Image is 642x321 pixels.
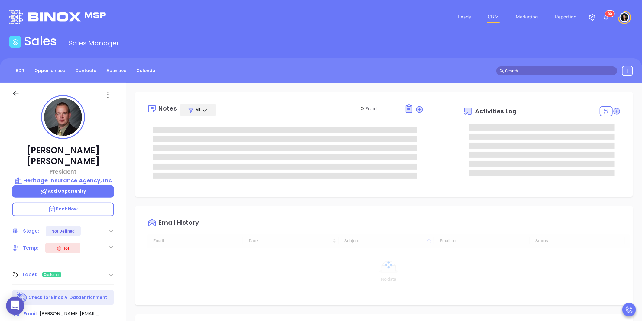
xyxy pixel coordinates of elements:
[158,220,199,228] div: Email History
[603,14,610,21] img: iconNotification
[51,226,75,236] div: Not Defined
[23,243,39,253] div: Temp:
[552,11,579,23] a: Reporting
[40,188,86,194] span: Add Opportunity
[12,167,114,176] p: President
[589,14,596,21] img: iconSetting
[48,206,78,212] span: Book Now
[44,98,82,136] img: profile-user
[500,69,504,73] span: search
[40,310,103,317] span: [PERSON_NAME][EMAIL_ADDRESS][DOMAIN_NAME]
[366,105,398,112] input: Search...
[17,292,28,303] img: Ai-Enrich-DaqCidB-.svg
[505,68,614,74] input: Search…
[12,176,114,185] a: Heritage Insurance Agency, Inc
[23,227,39,236] div: Stage:
[9,10,106,24] img: logo
[196,107,200,113] span: All
[485,11,501,23] a: CRM
[456,11,473,23] a: Leads
[620,12,629,22] img: user
[608,12,610,16] span: 6
[513,11,540,23] a: Marketing
[24,34,57,48] h1: Sales
[44,271,60,278] span: Customer
[24,310,38,318] span: Email:
[12,145,114,167] p: [PERSON_NAME] [PERSON_NAME]
[72,66,100,76] a: Contacts
[475,108,517,114] span: Activities Log
[605,11,614,17] sup: 65
[12,66,28,76] a: BDR
[56,244,69,252] div: Hot
[133,66,161,76] a: Calendar
[610,12,612,16] span: 5
[23,270,37,279] div: Label:
[69,38,119,48] span: Sales Manager
[31,66,69,76] a: Opportunities
[28,294,107,301] p: Check for Binox AI Data Enrichment
[158,105,177,111] div: Notes
[103,66,130,76] a: Activities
